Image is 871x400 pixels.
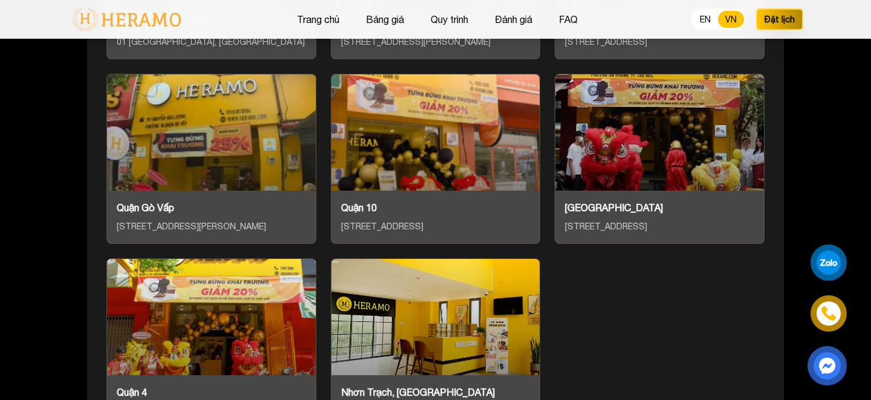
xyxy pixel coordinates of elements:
button: Quy trình [427,11,472,27]
div: [STREET_ADDRESS] [341,220,530,234]
div: Quận Gò Vấp [117,200,306,215]
a: phone-icon [812,297,845,330]
img: phone-icon [822,307,836,320]
div: [STREET_ADDRESS][PERSON_NAME] [117,220,306,234]
button: FAQ [555,11,581,27]
div: [STREET_ADDRESS][PERSON_NAME] [341,35,530,49]
div: Quận 10 [341,200,530,215]
div: Quận 4 [117,385,306,399]
div: Nhơn Trạch, [GEOGRAPHIC_DATA] [341,385,530,399]
div: 01 [GEOGRAPHIC_DATA], [GEOGRAPHIC_DATA] [117,35,306,49]
div: [STREET_ADDRESS] [565,35,754,49]
button: Đặt lịch [756,8,803,30]
button: EN [693,11,718,28]
img: logo-with-text.png [68,7,184,32]
div: [STREET_ADDRESS] [565,220,754,234]
button: Bảng giá [362,11,408,27]
div: [GEOGRAPHIC_DATA] [565,200,754,215]
button: VN [718,11,744,28]
button: Trang chủ [293,11,343,27]
button: Đánh giá [491,11,536,27]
